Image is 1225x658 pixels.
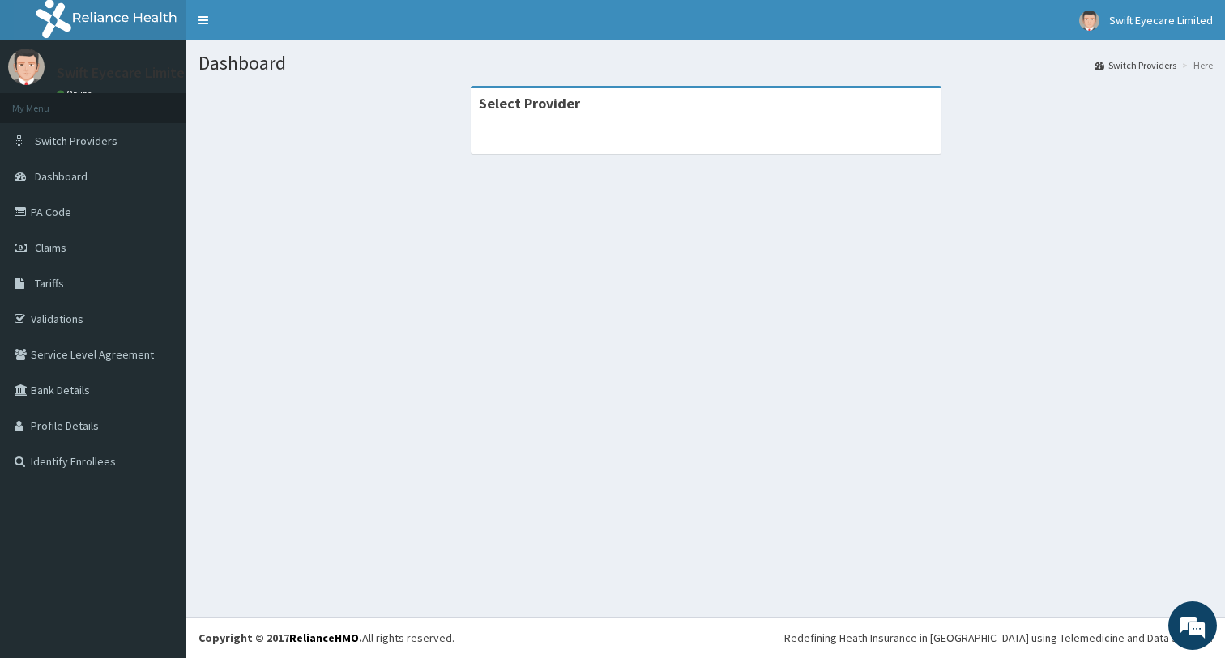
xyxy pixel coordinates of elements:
[57,66,193,80] p: Swift Eyecare Limited
[84,91,272,112] div: Chat with us now
[35,169,87,184] span: Dashboard
[35,240,66,255] span: Claims
[198,630,362,645] strong: Copyright © 2017 .
[35,134,117,148] span: Switch Providers
[186,617,1225,658] footer: All rights reserved.
[289,630,359,645] a: RelianceHMO
[266,8,305,47] div: Minimize live chat window
[1079,11,1099,31] img: User Image
[35,276,64,291] span: Tariffs
[57,88,96,100] a: Online
[479,94,580,112] strong: Select Provider
[8,49,45,85] img: User Image
[1095,58,1176,72] a: Switch Providers
[1109,13,1213,28] span: Swift Eyecare Limited
[1178,58,1213,72] li: Here
[8,442,309,499] textarea: Type your message and hit 'Enter'
[94,204,224,367] span: We're online!
[198,53,1213,74] h1: Dashboard
[784,630,1213,646] div: Redefining Heath Insurance in [GEOGRAPHIC_DATA] using Telemedicine and Data Science!
[30,81,66,121] img: d_794563401_company_1708531726252_794563401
